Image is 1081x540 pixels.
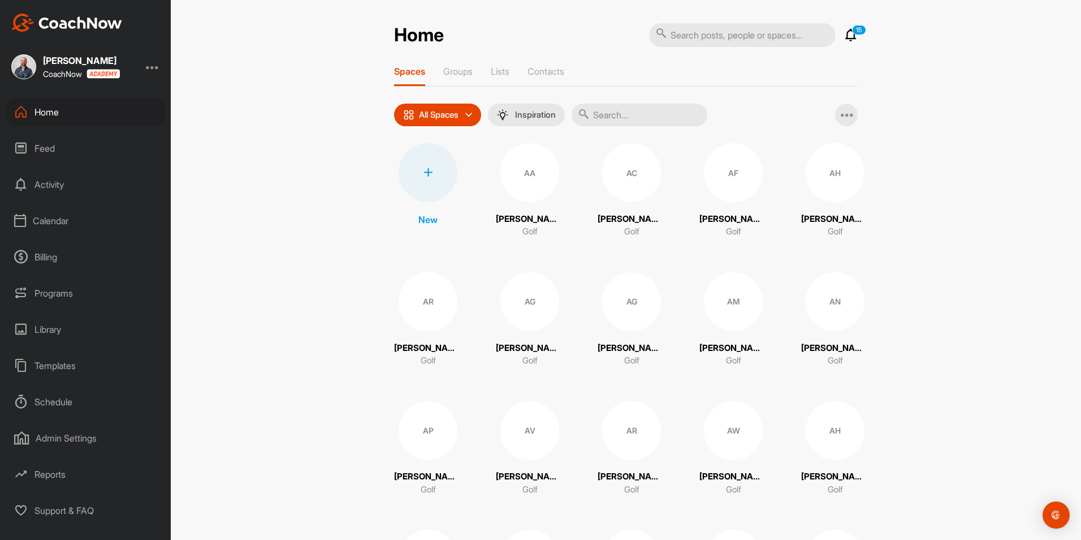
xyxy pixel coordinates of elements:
[602,143,661,202] div: AC
[11,14,122,32] img: CoachNow
[497,109,508,121] img: menuIcon
[43,56,120,65] div: [PERSON_NAME]
[491,66,509,77] p: Lists
[806,272,864,331] div: AN
[699,213,767,226] p: [PERSON_NAME]
[394,66,425,77] p: Spaces
[496,272,564,367] a: AG[PERSON_NAME]Golf
[394,401,462,496] a: AP[PERSON_NAME]Golf
[87,69,120,79] img: CoachNow acadmey
[403,109,414,121] img: icon
[500,143,559,202] div: AA
[399,272,457,331] div: AR
[828,483,843,496] p: Golf
[6,207,166,235] div: Calendar
[6,134,166,162] div: Feed
[6,315,166,344] div: Library
[801,401,869,496] a: AH[PERSON_NAME]Golf
[496,342,564,355] p: [PERSON_NAME]
[726,483,741,496] p: Golf
[443,66,473,77] p: Groups
[598,143,665,238] a: AC[PERSON_NAME]Golf
[6,388,166,416] div: Schedule
[699,342,767,355] p: [PERSON_NAME]
[43,69,120,79] div: CoachNow
[6,170,166,199] div: Activity
[522,354,538,367] p: Golf
[828,354,843,367] p: Golf
[602,401,661,460] div: AR
[522,225,538,238] p: Golf
[6,496,166,525] div: Support & FAQ
[6,460,166,488] div: Reports
[649,23,836,47] input: Search posts, people or spaces...
[598,401,665,496] a: AR[PERSON_NAME]Golf
[11,54,36,79] img: square_66c043b81892fb9acf2b9d89827f1db4.jpg
[572,104,707,126] input: Search...
[1043,502,1070,529] div: Open Intercom Messenger
[704,272,763,331] div: AM
[699,143,767,238] a: AF[PERSON_NAME]Golf
[496,213,564,226] p: [PERSON_NAME]
[496,401,564,496] a: AV[PERSON_NAME]Golf
[806,401,864,460] div: AH
[515,110,556,119] p: Inspiration
[6,98,166,126] div: Home
[6,279,166,307] div: Programs
[801,143,869,238] a: AH[PERSON_NAME]Golf
[852,25,866,35] p: 15
[624,225,639,238] p: Golf
[801,272,869,367] a: AN[PERSON_NAME]Golf
[500,401,559,460] div: AV
[726,225,741,238] p: Golf
[394,24,444,46] h2: Home
[421,354,436,367] p: Golf
[6,352,166,380] div: Templates
[598,470,665,483] p: [PERSON_NAME]
[699,401,767,496] a: AW[PERSON_NAME]Golf
[828,225,843,238] p: Golf
[598,272,665,367] a: AG[PERSON_NAME]Golf
[598,342,665,355] p: [PERSON_NAME]
[801,213,869,226] p: [PERSON_NAME]
[704,143,763,202] div: AF
[399,401,457,460] div: AP
[527,66,564,77] p: Contacts
[602,272,661,331] div: AG
[699,272,767,367] a: AM[PERSON_NAME]Golf
[598,213,665,226] p: [PERSON_NAME]
[624,354,639,367] p: Golf
[624,483,639,496] p: Golf
[496,470,564,483] p: [PERSON_NAME]
[704,401,763,460] div: AW
[806,143,864,202] div: AH
[6,243,166,271] div: Billing
[801,470,869,483] p: [PERSON_NAME]
[394,272,462,367] a: AR[PERSON_NAME]Golf
[522,483,538,496] p: Golf
[419,110,459,119] p: All Spaces
[496,143,564,238] a: AA[PERSON_NAME]Golf
[500,272,559,331] div: AG
[726,354,741,367] p: Golf
[699,470,767,483] p: [PERSON_NAME]
[801,342,869,355] p: [PERSON_NAME]
[421,483,436,496] p: Golf
[394,342,462,355] p: [PERSON_NAME]
[6,424,166,452] div: Admin Settings
[418,213,438,226] p: New
[394,470,462,483] p: [PERSON_NAME]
